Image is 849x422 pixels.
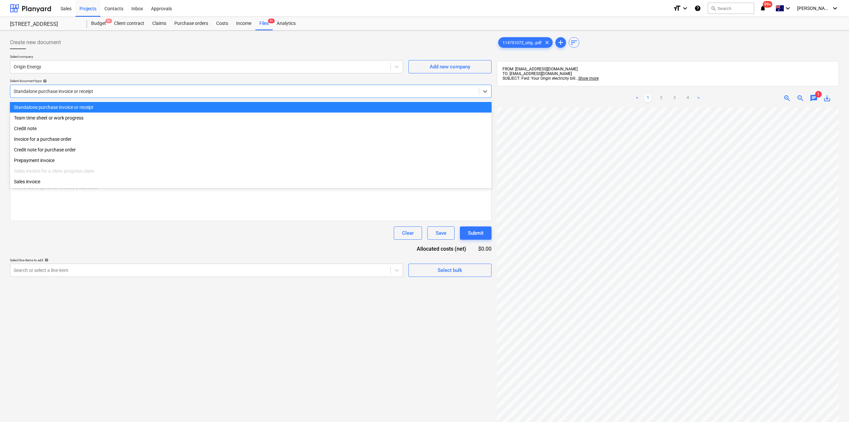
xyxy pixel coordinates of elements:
[570,39,578,46] span: sort
[148,17,170,30] a: Claims
[10,144,492,155] div: Credit note for purchase order
[797,6,830,11] span: [PERSON_NAME]
[430,62,470,71] div: Add new company
[657,94,665,102] a: Page 2
[43,258,49,262] span: help
[10,21,79,28] div: [STREET_ADDRESS]
[10,123,492,134] div: Credit note
[408,60,492,73] button: Add new company
[110,17,148,30] a: Client contract
[170,17,212,30] a: Purchase orders
[212,17,232,30] a: Costs
[673,4,681,12] i: format_size
[10,258,403,262] div: Select line-items to add
[763,1,773,8] span: 99+
[502,67,578,71] span: FROM: [EMAIL_ADDRESS][DOMAIN_NAME]
[543,39,551,46] span: clear
[460,226,492,240] button: Submit
[402,229,414,237] div: Clear
[427,226,455,240] button: Save
[87,17,110,30] div: Budget
[105,19,112,23] span: 9+
[408,264,492,277] button: Select bulk
[502,71,572,76] span: TO: [EMAIL_ADDRESS][DOMAIN_NAME]
[10,54,403,60] p: Select company
[10,79,492,83] div: Select document type
[810,94,818,102] span: chat
[823,94,831,102] span: save_alt
[711,6,716,11] span: search
[10,176,492,187] div: Sales invoice
[694,4,701,12] i: Knowledge base
[42,79,47,83] span: help
[502,76,575,81] span: SUBJECT: Fwd: Your Origin electricity bill
[783,94,791,102] span: zoom_in
[575,76,599,81] span: ...
[10,134,492,144] div: Invoice for a purchase order
[477,245,492,253] div: $0.00
[468,229,484,237] div: Submit
[10,166,492,176] div: Sales invoice for a client progress claim
[405,245,477,253] div: Allocated costs (net)
[831,4,839,12] i: keyboard_arrow_down
[10,113,492,123] div: Team time sheet or work progress
[10,39,61,46] span: Create new document
[436,229,446,237] div: Save
[232,17,255,30] a: Income
[255,17,273,30] a: Files9+
[816,390,849,422] iframe: Chat Widget
[784,4,792,12] i: keyboard_arrow_down
[694,94,702,102] a: Next page
[255,17,273,30] div: Files
[796,94,804,102] span: zoom_out
[498,37,553,48] div: 114751072_orig...pdf
[498,40,546,45] span: 114751072_orig...pdf
[684,94,692,102] a: Page 4
[815,91,822,98] span: 1
[273,17,300,30] a: Analytics
[10,102,492,113] div: Standalone purchase invoice or receipt
[578,76,599,81] span: Show more
[438,266,462,275] div: Select bulk
[633,94,641,102] a: Previous page
[268,19,275,23] span: 9+
[10,155,492,166] div: Prepayment invoice
[557,39,565,46] span: add
[644,94,652,102] a: Page 1 is your current page
[87,17,110,30] a: Budget9+
[708,3,754,14] button: Search
[670,94,678,102] a: Page 3
[681,4,689,12] i: keyboard_arrow_down
[394,226,422,240] button: Clear
[760,4,766,12] i: notifications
